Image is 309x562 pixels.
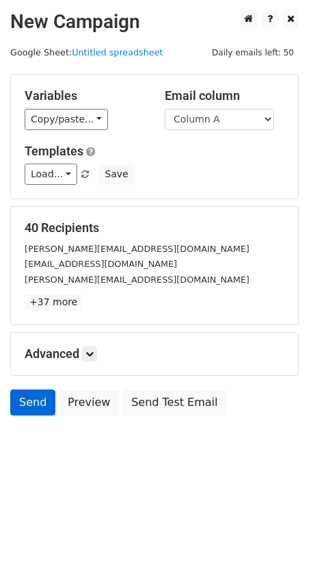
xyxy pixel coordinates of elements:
[25,346,284,361] h5: Advanced
[25,88,144,103] h5: Variables
[59,389,119,416] a: Preview
[25,244,250,254] small: [PERSON_NAME][EMAIL_ADDRESS][DOMAIN_NAME]
[98,164,134,185] button: Save
[122,389,226,416] a: Send Test Email
[10,389,55,416] a: Send
[25,164,77,185] a: Load...
[25,259,177,269] small: [EMAIL_ADDRESS][DOMAIN_NAME]
[10,10,299,34] h2: New Campaign
[207,45,299,60] span: Daily emails left: 50
[25,144,83,158] a: Templates
[10,47,163,58] small: Google Sheet:
[25,109,108,130] a: Copy/paste...
[165,88,284,103] h5: Email column
[25,274,250,285] small: [PERSON_NAME][EMAIL_ADDRESS][DOMAIN_NAME]
[72,47,163,58] a: Untitled spreadsheet
[241,496,309,562] iframe: Chat Widget
[25,220,284,235] h5: 40 Recipients
[207,47,299,58] a: Daily emails left: 50
[25,294,82,311] a: +37 more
